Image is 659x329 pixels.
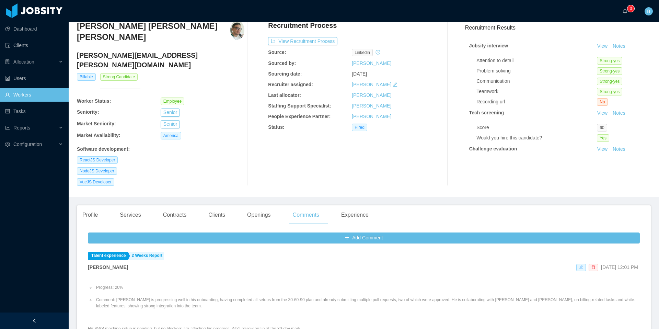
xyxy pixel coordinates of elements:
button: icon: exportView Recruitment Process [268,37,337,45]
span: B [647,7,650,15]
i: icon: line-chart [5,125,10,130]
a: View [595,146,610,152]
li: Comment: [PERSON_NAME] is progressing well in his onboarding, having completed all setups from th... [95,297,640,309]
sup: 0 [627,5,634,12]
span: Strong-yes [597,57,622,65]
span: [DATE] 12:01 PM [601,264,638,270]
span: No [597,98,608,106]
span: 60 [597,124,607,132]
h4: Recruitment Process [268,21,337,30]
h4: [PERSON_NAME][EMAIL_ADDRESS][PERSON_NAME][DOMAIN_NAME] [77,50,244,70]
span: VueJS Developer [77,178,114,186]
b: Last allocator: [268,92,301,98]
a: icon: exportView Recruitment Process [268,38,337,44]
span: Hired [352,124,367,131]
b: Status: [268,124,284,130]
b: Source: [268,49,286,55]
button: Notes [610,145,628,154]
div: Comments [287,205,325,225]
a: icon: pie-chartDashboard [5,22,63,36]
span: ReactJS Developer [77,156,118,164]
span: Employee [161,98,184,105]
h3: Recruitment Results [465,23,651,32]
a: [PERSON_NAME] [352,82,391,87]
div: Clients [203,205,231,225]
div: Problem solving [476,67,597,75]
span: Billable [77,73,96,81]
span: Configuration [13,141,42,147]
b: Worker Status: [77,98,111,104]
img: 78378fac-ebc3-492b-be87-e9115189ff5d_6891313328f5b-400w.png [230,21,244,40]
i: icon: edit [579,265,583,269]
span: America [161,132,181,139]
div: Attention to detail [476,57,597,64]
span: Allocation [13,59,34,65]
a: [PERSON_NAME] [352,103,391,109]
button: Senior [161,120,180,128]
b: Seniority: [77,109,99,115]
i: icon: bell [623,9,627,13]
button: icon: plusAdd Comment [88,232,640,243]
div: Openings [242,205,276,225]
div: Contracts [158,205,192,225]
li: Progress: 20% [95,284,640,291]
a: 2 Weeks Report [128,252,164,260]
button: Notes [610,109,628,117]
div: Services [114,205,146,225]
b: Recruiter assigned: [268,82,313,87]
b: Software development : [77,146,130,152]
i: icon: solution [5,59,10,64]
a: icon: userWorkers [5,88,63,102]
span: Strong Candidate [100,73,138,81]
div: Teamwork [476,88,597,95]
div: Would you hire this candidate? [476,134,597,141]
a: icon: profileTasks [5,104,63,118]
div: Experience [336,205,374,225]
strong: Challenge evaluation [469,146,517,151]
a: Talent experience [88,252,128,260]
i: icon: edit [393,82,397,87]
b: Market Seniority: [77,121,116,126]
a: [PERSON_NAME] [352,114,391,119]
span: Strong-yes [597,88,622,95]
b: Sourced by: [268,60,296,66]
div: Communication [476,78,597,85]
a: icon: auditClients [5,38,63,52]
span: [DATE] [352,71,367,77]
b: Staffing Support Specialist: [268,103,331,109]
span: NodeJS Developer [77,167,117,175]
a: View [595,43,610,49]
a: [PERSON_NAME] [352,92,391,98]
button: Senior [161,109,180,117]
i: icon: setting [5,142,10,147]
strong: [PERSON_NAME] [88,264,128,270]
a: icon: robotUsers [5,71,63,85]
div: Profile [77,205,103,225]
b: Sourcing date: [268,71,302,77]
b: People Experience Partner: [268,114,331,119]
span: Yes [597,134,609,142]
span: linkedin [352,49,373,56]
strong: Tech screening [469,110,504,115]
i: icon: history [375,50,380,55]
b: Market Availability: [77,133,120,138]
span: Strong-yes [597,78,622,85]
div: Recording url [476,98,597,105]
strong: Jobsity interview [469,43,508,48]
i: icon: delete [591,265,596,269]
a: [PERSON_NAME] [352,60,391,66]
span: Strong-yes [597,67,622,75]
span: Reports [13,125,30,131]
h3: [PERSON_NAME] [PERSON_NAME] [PERSON_NAME] [77,21,230,43]
button: Notes [610,42,628,50]
div: Score [476,124,597,131]
a: View [595,110,610,116]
